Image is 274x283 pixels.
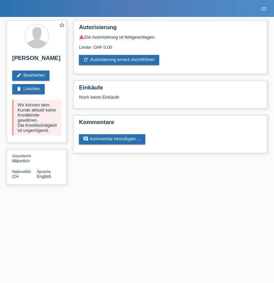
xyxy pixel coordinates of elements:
h2: Autorisierung [79,24,262,34]
i: comment [83,136,88,142]
i: edit [16,73,22,78]
h2: [PERSON_NAME] [12,55,61,65]
span: English [37,174,51,179]
div: Noch keine Einkäufe [79,95,262,105]
span: Nationalität [12,169,31,174]
i: menu [260,5,267,12]
a: menu [257,6,271,11]
i: star_border [59,22,65,28]
span: Schweiz [12,174,19,179]
div: Limite: CHF 0.00 [79,40,262,50]
a: star_border [59,22,65,29]
span: Geschlecht [12,154,31,158]
a: editBearbeiten [12,70,49,81]
a: deleteLöschen [12,84,45,94]
div: Wir können dem Kunde aktuell keine Kreditlimite gewähren. Die Kreditwürdigkeit ist ungenügend. [12,100,61,136]
h2: Einkäufe [79,84,262,95]
a: commentKommentar hinzufügen ... [79,134,145,144]
h2: Kommentare [79,119,262,129]
div: Die Autorisierung ist fehlgeschlagen. [79,34,262,40]
a: refreshAutorisierung erneut durchführen [79,55,159,65]
i: delete [16,86,22,92]
i: warning [79,34,84,40]
span: Sprache [37,169,51,174]
div: Männlich [12,153,37,163]
i: refresh [83,57,88,62]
